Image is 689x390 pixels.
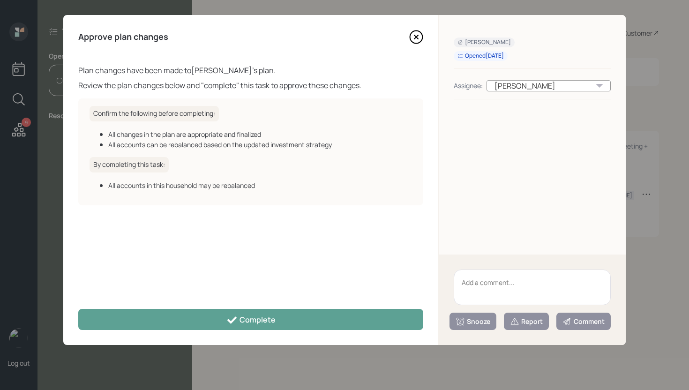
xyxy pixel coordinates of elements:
h6: Confirm the following before completing: [90,106,219,121]
h4: Approve plan changes [78,32,168,42]
button: Complete [78,309,423,330]
div: Review the plan changes below and "complete" this task to approve these changes. [78,80,423,91]
div: Assignee: [454,81,483,90]
div: Complete [226,315,276,326]
h6: By completing this task: [90,157,169,172]
div: Report [510,317,543,326]
div: Comment [562,317,605,326]
div: Snooze [456,317,490,326]
button: Comment [556,313,611,330]
div: All accounts can be rebalanced based on the updated investment strategy [108,140,412,150]
div: [PERSON_NAME] [457,38,511,46]
div: Plan changes have been made to [PERSON_NAME] 's plan. [78,65,423,76]
button: Snooze [449,313,496,330]
div: Opened [DATE] [457,52,504,60]
div: All changes in the plan are appropriate and finalized [108,129,412,139]
div: [PERSON_NAME] [487,80,611,91]
div: All accounts in this household may be rebalanced [108,180,412,190]
button: Report [504,313,549,330]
